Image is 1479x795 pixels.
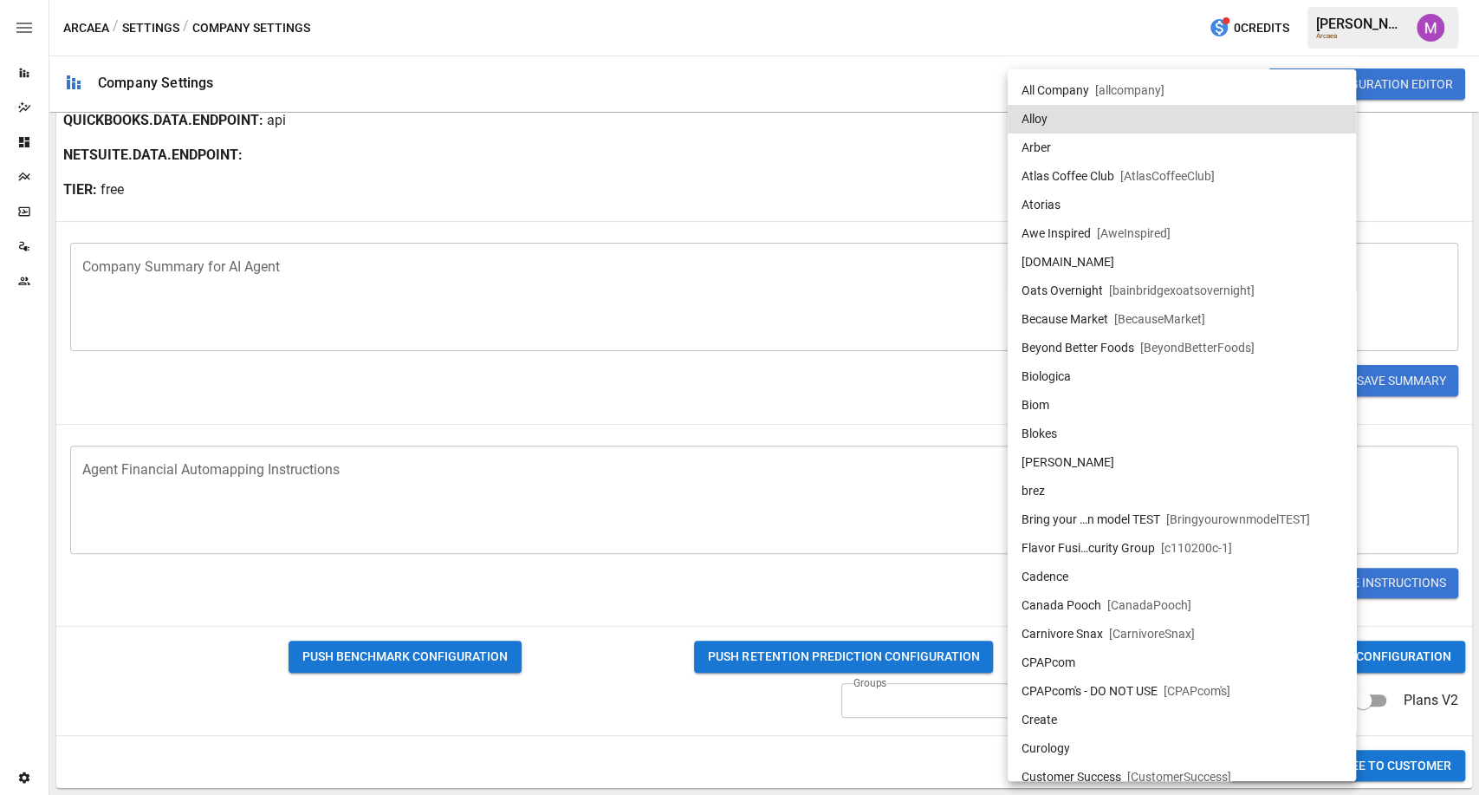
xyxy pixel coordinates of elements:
span: Blokes [1022,425,1057,443]
span: [ allcompany ] [1095,81,1164,100]
span: Curology [1022,740,1070,758]
span: Awe Inspired [1022,225,1091,243]
span: Cadence [1022,568,1068,586]
span: Biom [1022,396,1049,414]
span: [DOMAIN_NAME] [1022,253,1114,271]
span: Oats Overnight [1022,282,1103,300]
span: [ BecauseMarket ] [1114,310,1205,329]
span: [PERSON_NAME] [1022,453,1114,472]
span: Flavor Fusi…curity Group [1022,539,1155,557]
span: Create [1022,711,1057,729]
span: Bring your …n model TEST [1022,511,1160,529]
span: brez [1022,482,1045,500]
span: Carnivore Snax [1022,625,1103,643]
span: [ CarnivoreSnax ] [1109,625,1195,643]
span: [ CPAPcom's ] [1164,682,1230,701]
span: [ c110200c-1 ] [1161,539,1232,557]
span: Atlas Coffee Club [1022,167,1114,186]
span: Customer Success [1022,768,1121,786]
span: [ BringyourownmodelTEST ] [1166,511,1310,529]
span: Atorias [1022,196,1061,214]
span: [ AweInspired ] [1097,225,1171,243]
span: [ CanadaPooch ] [1107,596,1191,615]
span: Beyond Better Foods [1022,339,1134,357]
span: CPAPcom's - DO NOT USE [1022,682,1158,701]
span: [ BeyondBetterFoods ] [1140,339,1255,357]
span: Biologica [1022,368,1071,386]
span: Arber [1022,139,1051,157]
span: [ bainbridgexoatsovernight ] [1109,282,1255,300]
span: Because Market [1022,310,1108,329]
span: All Company [1022,81,1089,100]
span: Canada Pooch [1022,596,1101,615]
span: [ CustomerSuccess ] [1127,768,1231,786]
span: CPAPcom [1022,654,1075,672]
span: Alloy [1022,110,1048,128]
span: [ AtlasCoffeeClub ] [1120,167,1215,186]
